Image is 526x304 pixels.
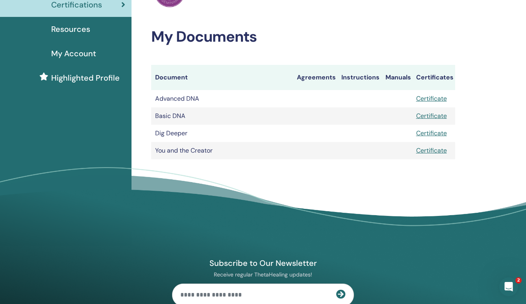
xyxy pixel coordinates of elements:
a: Certificate [416,94,447,103]
a: Certificate [416,112,447,120]
td: You and the Creator [151,142,293,159]
td: Dig Deeper [151,125,293,142]
th: Certificates [412,65,455,90]
th: Agreements [293,65,337,90]
span: Resources [51,23,90,35]
h2: My Documents [151,28,455,46]
a: Certificate [416,146,447,155]
span: 2 [515,277,522,284]
td: Advanced DNA [151,90,293,107]
span: My Account [51,48,96,59]
h4: Subscribe to Our Newsletter [172,258,354,268]
th: Manuals [382,65,412,90]
td: Basic DNA [151,107,293,125]
a: Certificate [416,129,447,137]
th: Instructions [337,65,381,90]
iframe: Intercom live chat [499,277,518,296]
th: Document [151,65,293,90]
p: Receive regular ThetaHealing updates! [172,271,354,278]
span: Highlighted Profile [51,72,120,84]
